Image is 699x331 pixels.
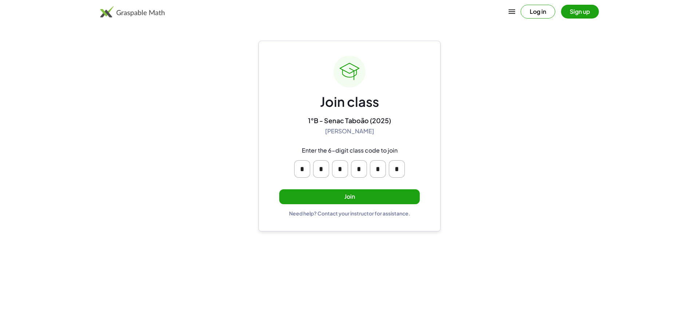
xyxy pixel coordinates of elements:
input: Please enter OTP character 4 [351,160,367,178]
input: Please enter OTP character 1 [294,160,310,178]
div: Need help? Contact your instructor for assistance. [289,210,410,217]
input: Please enter OTP character 6 [389,160,405,178]
button: Join [279,189,420,204]
div: [PERSON_NAME] [325,128,374,135]
div: Join class [320,93,379,110]
button: Sign up [561,5,599,19]
input: Please enter OTP character 5 [370,160,386,178]
input: Please enter OTP character 3 [332,160,348,178]
button: Log in [521,5,555,19]
div: Enter the 6-digit class code to join [302,147,398,154]
div: 1°B - Senac Taboão (2025) [308,116,391,125]
input: Please enter OTP character 2 [313,160,329,178]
